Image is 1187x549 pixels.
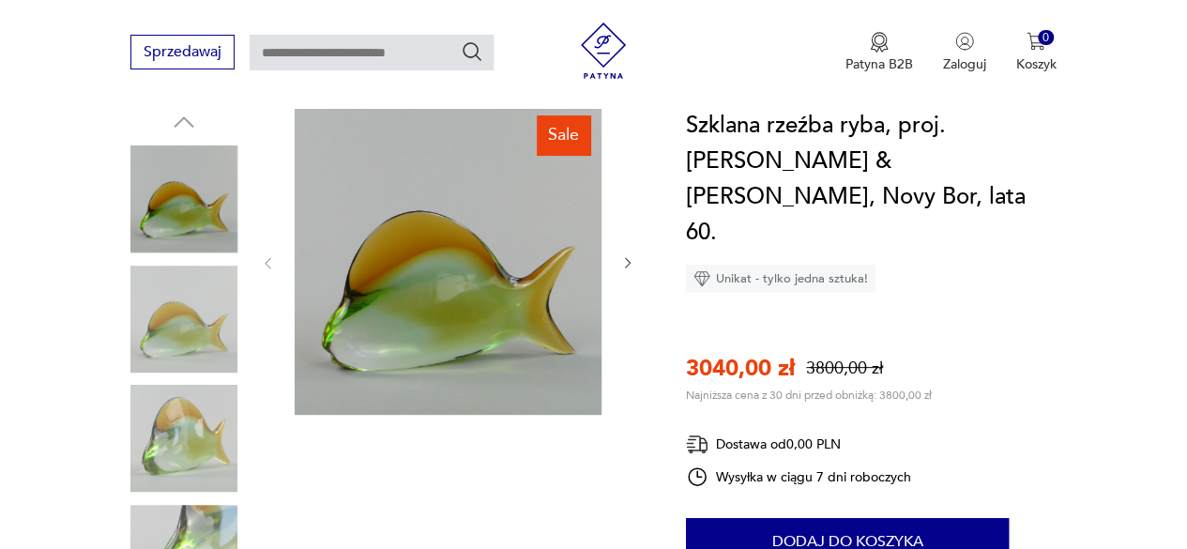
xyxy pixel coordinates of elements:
[130,385,237,492] img: Zdjęcie produktu Szklana rzeźba ryba, proj. J. Rozinek & S. Honzik, Novy Bor, lata 60.
[1016,55,1057,73] p: Koszyk
[1038,30,1054,46] div: 0
[686,388,932,403] p: Najniższa cena z 30 dni przed obniżką: 3800,00 zł
[686,465,911,488] div: Wysyłka w ciągu 7 dni roboczych
[943,55,986,73] p: Zaloguj
[686,108,1057,251] h1: Szklana rzeźba ryba, proj. [PERSON_NAME] & [PERSON_NAME], Novy Bor, lata 60.
[130,47,235,60] a: Sprzedawaj
[686,265,875,293] div: Unikat - tylko jedna sztuka!
[845,55,913,73] p: Patyna B2B
[955,32,974,51] img: Ikonka użytkownika
[537,115,590,155] div: Sale
[1016,32,1057,73] button: 0Koszyk
[693,270,710,287] img: Ikona diamentu
[686,433,708,456] img: Ikona dostawy
[130,266,237,373] img: Zdjęcie produktu Szklana rzeźba ryba, proj. J. Rozinek & S. Honzik, Novy Bor, lata 60.
[870,32,889,53] img: Ikona medalu
[295,108,601,415] img: Zdjęcie produktu Szklana rzeźba ryba, proj. J. Rozinek & S. Honzik, Novy Bor, lata 60.
[461,40,483,63] button: Szukaj
[1027,32,1045,51] img: Ikona koszyka
[130,35,235,69] button: Sprzedawaj
[575,23,632,79] img: Patyna - sklep z meblami i dekoracjami vintage
[845,32,913,73] a: Ikona medaluPatyna B2B
[943,32,986,73] button: Zaloguj
[130,145,237,252] img: Zdjęcie produktu Szklana rzeźba ryba, proj. J. Rozinek & S. Honzik, Novy Bor, lata 60.
[686,353,795,384] p: 3040,00 zł
[806,357,883,380] p: 3800,00 zł
[845,32,913,73] button: Patyna B2B
[686,433,911,456] div: Dostawa od 0,00 PLN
